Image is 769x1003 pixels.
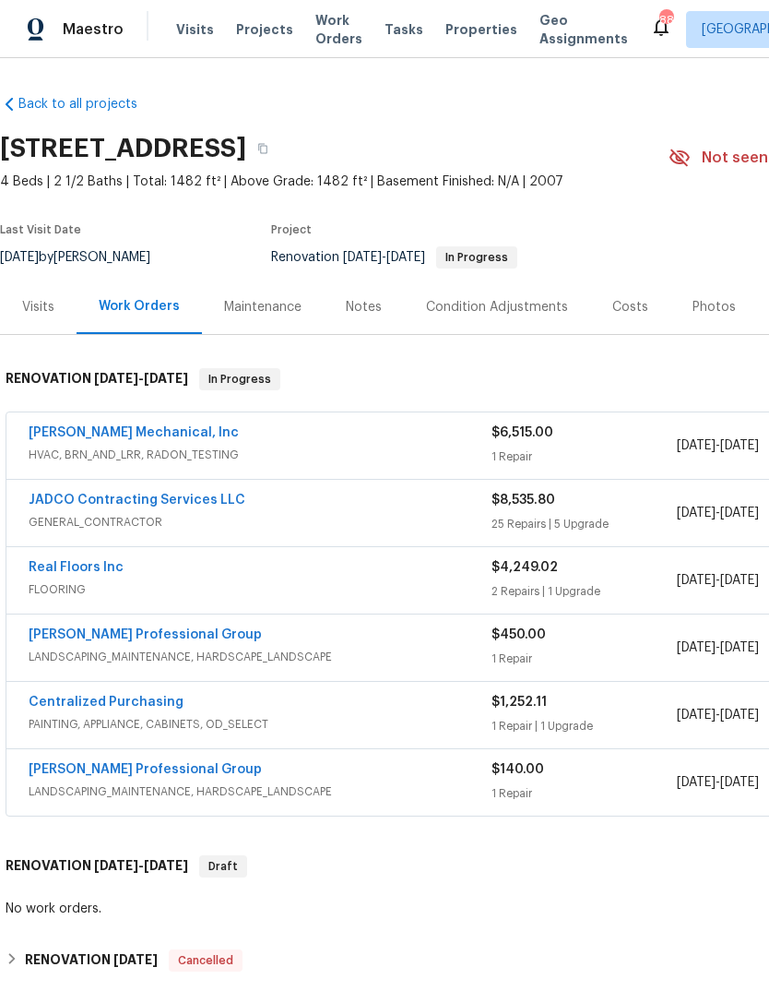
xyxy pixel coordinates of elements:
h6: RENOVATION [6,368,188,390]
span: [DATE] [677,507,716,519]
span: - [94,859,188,872]
h6: RENOVATION [6,855,188,878]
h6: RENOVATION [25,949,158,972]
span: [DATE] [144,372,188,385]
span: $4,249.02 [491,561,558,574]
div: Photos [692,298,736,316]
span: - [677,773,759,792]
span: - [677,639,759,657]
span: Renovation [271,251,517,264]
span: Properties [445,20,517,39]
span: [DATE] [720,709,759,722]
span: [DATE] [94,372,138,385]
span: - [677,571,759,590]
span: - [343,251,425,264]
span: [DATE] [677,574,716,587]
span: Maestro [63,20,124,39]
div: 2 Repairs | 1 Upgrade [491,582,677,601]
span: - [677,706,759,724]
div: 1 Repair [491,448,677,466]
span: [DATE] [720,574,759,587]
span: [DATE] [720,507,759,519]
span: Visits [176,20,214,39]
span: $8,535.80 [491,494,555,507]
span: [DATE] [677,709,716,722]
span: [DATE] [113,953,158,966]
span: Geo Assignments [539,11,628,48]
span: [DATE] [677,776,716,789]
div: 1 Repair [491,784,677,803]
span: GENERAL_CONTRACTOR [29,513,491,531]
span: HVAC, BRN_AND_LRR, RADON_TESTING [29,446,491,464]
span: [DATE] [720,776,759,789]
div: Condition Adjustments [426,298,568,316]
div: Costs [612,298,648,316]
span: [DATE] [720,641,759,654]
span: Work Orders [315,11,362,48]
button: Copy Address [246,132,279,165]
span: LANDSCAPING_MAINTENANCE, HARDSCAPE_LANDSCAPE [29,648,491,666]
span: - [677,504,759,522]
span: FLOORING [29,580,491,599]
span: PAINTING, APPLIANCE, CABINETS, OD_SELECT [29,715,491,734]
span: Projects [236,20,293,39]
a: [PERSON_NAME] Mechanical, Inc [29,426,239,439]
div: 25 Repairs | 5 Upgrade [491,515,677,533]
span: $450.00 [491,628,546,641]
span: Draft [201,857,245,876]
a: [PERSON_NAME] Professional Group [29,763,262,776]
span: - [677,436,759,455]
span: [DATE] [720,439,759,452]
div: 1 Repair | 1 Upgrade [491,717,677,735]
div: Work Orders [99,297,180,316]
a: [PERSON_NAME] Professional Group [29,628,262,641]
div: Visits [22,298,54,316]
span: Project [271,224,312,235]
a: JADCO Contracting Services LLC [29,494,245,507]
span: $140.00 [491,763,544,776]
span: $1,252.11 [491,696,547,709]
div: 88 [659,11,672,30]
span: [DATE] [677,641,716,654]
span: Cancelled [171,951,241,970]
span: Tasks [384,23,423,36]
span: [DATE] [343,251,382,264]
div: Maintenance [224,298,302,316]
span: In Progress [201,370,278,388]
a: Real Floors Inc [29,561,124,574]
span: LANDSCAPING_MAINTENANCE, HARDSCAPE_LANDSCAPE [29,782,491,801]
span: [DATE] [386,251,425,264]
div: Notes [346,298,382,316]
a: Centralized Purchasing [29,696,183,709]
span: $6,515.00 [491,426,553,439]
div: 1 Repair [491,650,677,668]
span: [DATE] [94,859,138,872]
span: [DATE] [677,439,716,452]
span: [DATE] [144,859,188,872]
span: - [94,372,188,385]
span: In Progress [438,252,515,263]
